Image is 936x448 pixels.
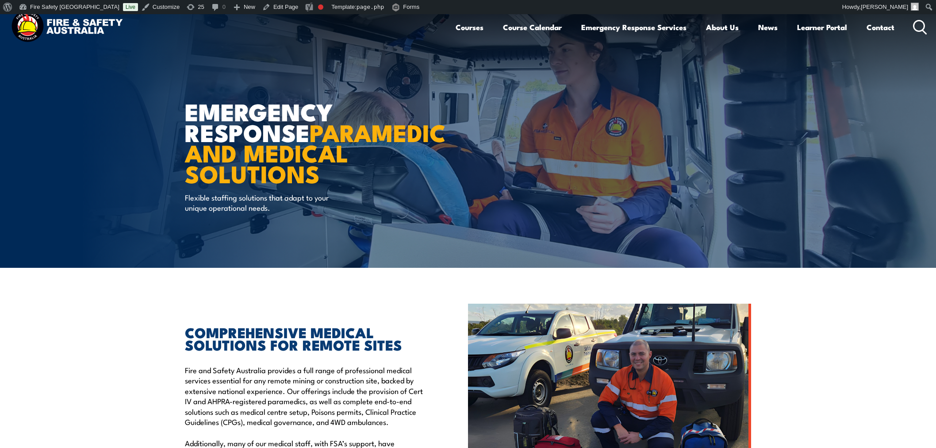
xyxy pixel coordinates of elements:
a: About Us [706,15,739,39]
a: Learner Portal [797,15,847,39]
p: Fire and Safety Australia provides a full range of professional medical services essential for an... [185,365,427,427]
h2: COMPREHENSIVE MEDICAL SOLUTIONS FOR REMOTE SITES [185,326,427,351]
strong: PARAMEDIC AND MEDICAL SOLUTIONS [185,113,446,191]
a: Courses [456,15,483,39]
a: Emergency Response Services [581,15,687,39]
a: Contact [867,15,894,39]
span: page.php [357,4,384,10]
h1: EMERGENCY RESPONSE [185,101,403,184]
a: Live [123,3,138,11]
p: Flexible staffing solutions that adapt to your unique operational needs. [185,192,346,213]
a: Course Calendar [503,15,562,39]
span: [PERSON_NAME] [861,4,908,10]
a: News [758,15,778,39]
div: Focus keyphrase not set [318,4,323,10]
